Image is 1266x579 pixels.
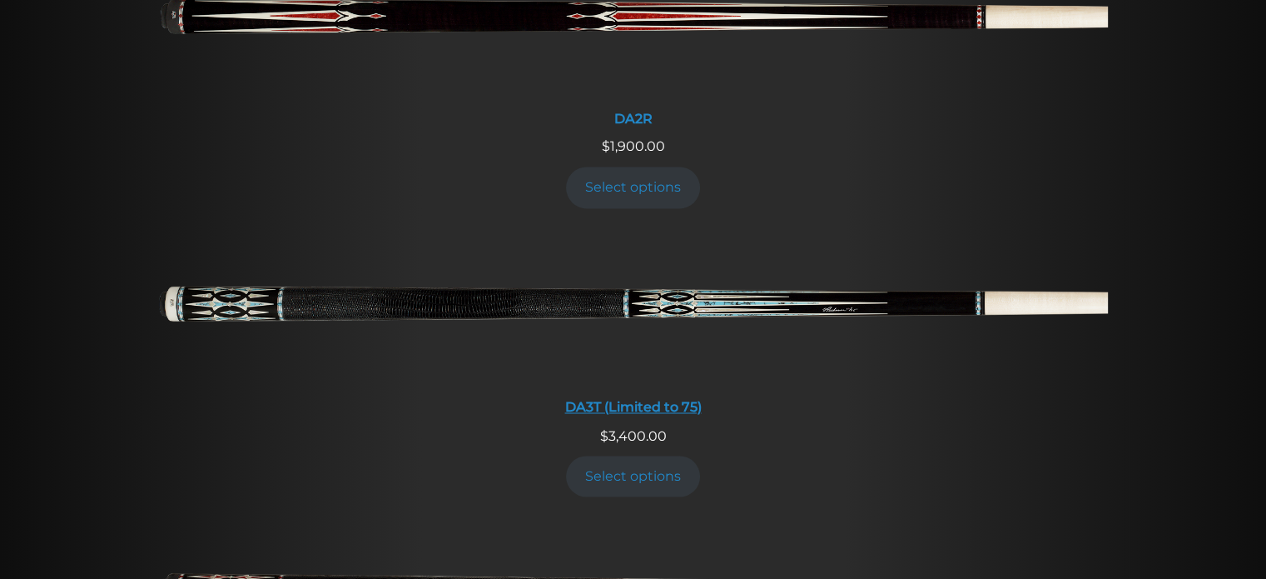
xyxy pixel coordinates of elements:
[159,232,1108,390] img: DA3T (Limited to 75)
[600,427,667,443] span: 3,400.00
[566,167,701,207] a: Add to cart: “DA2R”
[566,456,701,497] a: Add to cart: “DA3T (Limited to 75)”
[159,111,1108,127] div: DA2R
[159,399,1108,415] div: DA3T (Limited to 75)
[600,427,608,443] span: $
[159,232,1108,426] a: DA3T (Limited to 75) DA3T (Limited to 75)
[602,138,665,154] span: 1,900.00
[602,138,610,154] span: $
